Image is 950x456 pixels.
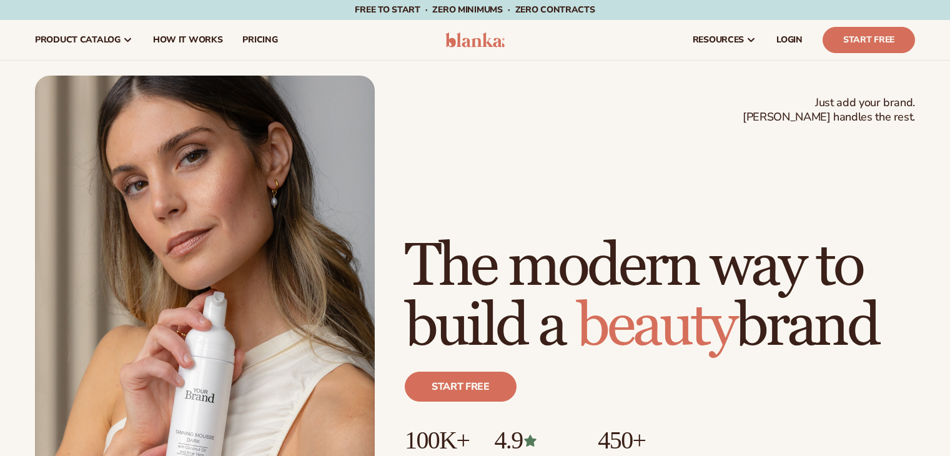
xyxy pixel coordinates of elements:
[153,35,223,45] span: How It Works
[405,372,517,402] a: Start free
[405,427,469,454] p: 100K+
[143,20,233,60] a: How It Works
[494,427,573,454] p: 4.9
[766,20,813,60] a: LOGIN
[743,96,915,125] span: Just add your brand. [PERSON_NAME] handles the rest.
[232,20,287,60] a: pricing
[35,35,121,45] span: product catalog
[576,290,735,363] span: beauty
[823,27,915,53] a: Start Free
[242,35,277,45] span: pricing
[598,427,692,454] p: 450+
[776,35,803,45] span: LOGIN
[445,32,505,47] img: logo
[355,4,595,16] span: Free to start · ZERO minimums · ZERO contracts
[25,20,143,60] a: product catalog
[405,237,915,357] h1: The modern way to build a brand
[693,35,744,45] span: resources
[683,20,766,60] a: resources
